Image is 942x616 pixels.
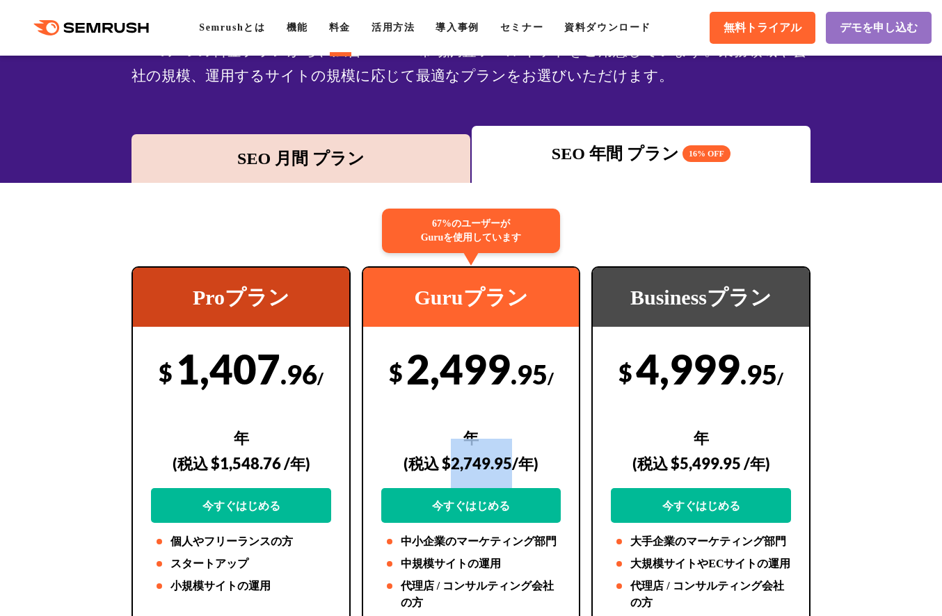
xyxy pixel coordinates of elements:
span: /年 [234,369,324,447]
a: 機能 [287,22,308,33]
div: SEO 年間 プラン [479,141,804,166]
div: Proプラン [133,268,349,327]
span: $ [389,358,403,387]
li: 小規模サイトの運用 [151,578,331,594]
span: デモを申し込む [840,21,918,35]
div: 1,407 [151,344,331,523]
a: 無料トライアル [710,12,815,44]
li: 代理店 / コンサルティング会社の方 [611,578,791,611]
a: セミナー [500,22,543,33]
span: /年 [463,369,554,447]
div: (税込 $5,499.95 /年) [611,439,791,488]
span: 16% OFF [682,145,731,162]
div: SEOの3つの料金プランから、広告・SNS・市場調査ツールキットをご用意しています。業務領域や会社の規模、運用するサイトの規模に応じて最適なプランをお選びいただけます。 [131,38,811,88]
span: .95 [511,358,548,390]
div: Businessプラン [593,268,809,327]
a: 活用方法 [372,22,415,33]
span: .96 [280,358,317,390]
span: $ [618,358,632,387]
a: Semrushとは [199,22,265,33]
li: スタートアップ [151,556,331,572]
a: 料金 [329,22,351,33]
span: 無料トライアル [724,21,801,35]
li: 中規模サイトの運用 [381,556,561,572]
div: 67%のユーザーが Guruを使用しています [382,209,560,253]
div: (税込 $1,548.76 /年) [151,439,331,488]
div: (税込 $2,749.95/年) [381,439,561,488]
div: 2,499 [381,344,561,523]
a: 今すぐはじめる [151,488,331,523]
div: Guruプラン [363,268,580,327]
li: 大手企業のマーケティング部門 [611,533,791,550]
a: デモを申し込む [826,12,932,44]
a: 今すぐはじめる [381,488,561,523]
span: .95 [740,358,777,390]
a: 資料ダウンロード [564,22,651,33]
li: 個人やフリーランスの方 [151,533,331,550]
a: 導入事例 [436,22,479,33]
div: 4,999 [611,344,791,523]
li: 中小企業のマーケティング部門 [381,533,561,550]
span: $ [159,358,173,387]
li: 大規模サイトやECサイトの運用 [611,556,791,572]
span: /年 [694,369,784,447]
div: SEO 月間 プラン [138,146,463,171]
a: 今すぐはじめる [611,488,791,523]
li: 代理店 / コンサルティング会社の方 [381,578,561,611]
